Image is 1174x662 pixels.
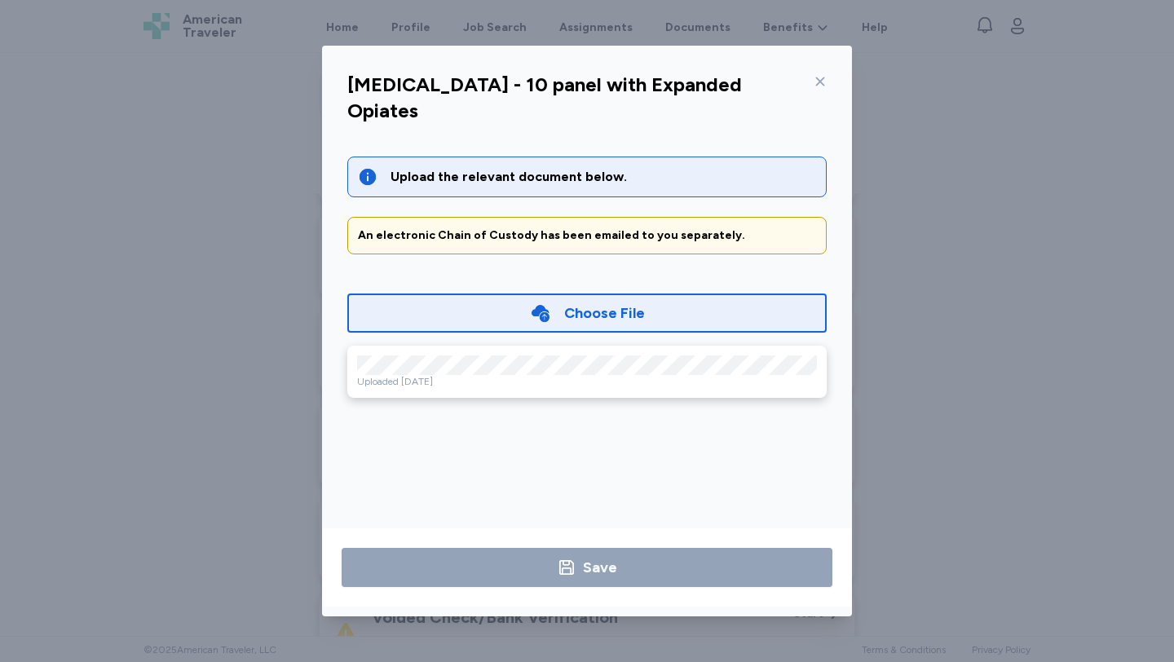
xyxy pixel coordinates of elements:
[358,227,816,244] div: An electronic Chain of Custody has been emailed to you separately.
[583,556,617,579] div: Save
[391,167,816,187] div: Upload the relevant document below.
[347,72,807,124] div: [MEDICAL_DATA] - 10 panel with Expanded Opiates
[564,302,645,324] div: Choose File
[342,548,832,587] button: Save
[357,375,817,388] div: Uploaded [DATE]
